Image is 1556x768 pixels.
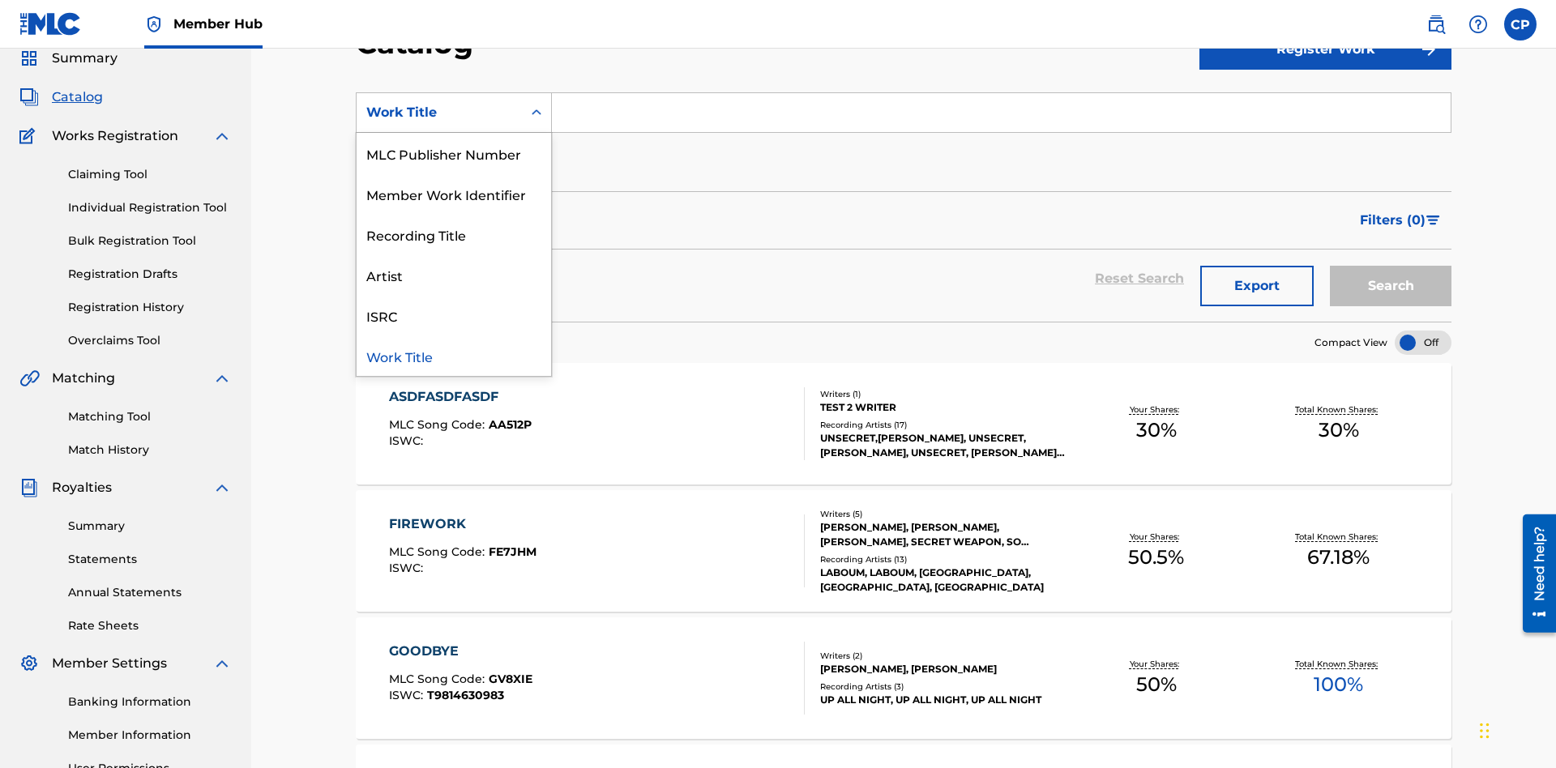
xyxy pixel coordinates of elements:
div: Help [1462,8,1494,41]
div: User Menu [1504,8,1537,41]
div: MLC Publisher Number [357,133,551,173]
img: expand [212,478,232,497]
p: Total Known Shares: [1295,531,1382,543]
div: Work Title [357,335,551,376]
div: Writers ( 1 ) [820,388,1065,400]
img: Works Registration [19,126,41,146]
div: Recording Title [357,214,551,254]
span: Member Hub [173,15,263,33]
span: Compact View [1314,335,1387,350]
a: Match History [68,442,232,459]
button: Filters (0) [1350,200,1451,241]
a: Annual Statements [68,584,232,601]
img: expand [212,126,232,146]
div: Recording Artists ( 17 ) [820,419,1065,431]
a: Public Search [1420,8,1452,41]
a: SummarySummary [19,49,118,68]
span: 30 % [1319,416,1359,445]
iframe: Chat Widget [1475,690,1556,768]
a: GOODBYEMLC Song Code:GV8XIEISWC:T9814630983Writers (2)[PERSON_NAME], [PERSON_NAME]Recording Artis... [356,617,1451,739]
div: Writers ( 5 ) [820,508,1065,520]
div: [PERSON_NAME], [PERSON_NAME], [PERSON_NAME], SECRET WEAPON, SO [PERSON_NAME] [820,520,1065,549]
span: 50.5 % [1128,543,1184,572]
img: Royalties [19,478,39,497]
a: Claiming Tool [68,166,232,183]
div: Recording Artists ( 3 ) [820,681,1065,693]
span: Filters ( 0 ) [1360,211,1426,230]
div: ISRC [357,295,551,335]
form: Search Form [356,92,1451,322]
span: GV8XIE [489,672,532,686]
span: MLC Song Code : [389,417,489,432]
img: help [1468,15,1488,34]
div: Artist [357,254,551,295]
img: MLC Logo [19,12,82,36]
span: Catalog [52,87,103,107]
div: Drag [1480,706,1490,755]
div: TEST 2 WRITER [820,400,1065,415]
a: FIREWORKMLC Song Code:FE7JHMISWC:Writers (5)[PERSON_NAME], [PERSON_NAME], [PERSON_NAME], SECRET W... [356,490,1451,612]
div: GOODBYE [389,642,532,661]
span: 50 % [1136,670,1177,699]
img: search [1426,15,1446,34]
span: MLC Song Code : [389,544,489,559]
div: UNSECRET,[PERSON_NAME], UNSECRET, [PERSON_NAME], UNSECRET, [PERSON_NAME], UNSECRET|[PERSON_NAME],... [820,431,1065,460]
span: FE7JHM [489,544,536,559]
p: Total Known Shares: [1295,658,1382,670]
img: filter [1426,215,1440,225]
span: 67.18 % [1307,543,1370,572]
span: ISWC : [389,433,427,448]
span: Matching [52,369,115,388]
iframe: Resource Center [1511,508,1556,641]
a: CatalogCatalog [19,87,103,107]
img: Top Rightsholder [144,15,164,34]
a: ASDFASDFASDFMLC Song Code:AA512PISWC:Writers (1)TEST 2 WRITERRecording Artists (17)UNSECRET,[PERS... [356,363,1451,484]
span: ISWC : [389,688,427,702]
a: Registration Drafts [68,266,232,283]
img: expand [212,654,232,673]
span: Member Settings [52,654,167,673]
div: FIREWORK [389,514,536,534]
span: Royalties [52,478,112,497]
img: Summary [19,49,39,68]
span: T9814630983 [427,688,504,702]
img: expand [212,369,232,388]
span: 100 % [1314,670,1363,699]
a: Member Information [68,727,232,744]
span: 30 % [1136,416,1177,445]
a: Bulk Registration Tool [68,233,232,250]
div: Work Title [366,103,512,122]
a: Registration History [68,299,232,316]
div: Writers ( 2 ) [820,650,1065,662]
div: [PERSON_NAME], [PERSON_NAME] [820,662,1065,676]
div: LABOUM, LABOUM, [GEOGRAPHIC_DATA], [GEOGRAPHIC_DATA], [GEOGRAPHIC_DATA] [820,565,1065,595]
div: UP ALL NIGHT, UP ALL NIGHT, UP ALL NIGHT [820,693,1065,707]
div: Member Work Identifier [357,173,551,214]
a: Rate Sheets [68,617,232,634]
a: Summary [68,518,232,535]
span: Summary [52,49,118,68]
img: Matching [19,369,40,388]
a: Overclaims Tool [68,332,232,349]
button: Register Work [1199,29,1451,70]
a: Individual Registration Tool [68,199,232,216]
div: ASDFASDFASDF [389,387,532,407]
span: Works Registration [52,126,178,146]
a: Banking Information [68,693,232,710]
a: Statements [68,551,232,568]
img: f7272a7cc735f4ea7f67.svg [1419,40,1438,59]
span: MLC Song Code : [389,672,489,686]
div: Recording Artists ( 13 ) [820,553,1065,565]
img: Member Settings [19,654,39,673]
button: Export [1200,266,1314,306]
span: AA512P [489,417,532,432]
img: Catalog [19,87,39,107]
span: ISWC : [389,561,427,575]
p: Your Shares: [1130,658,1183,670]
p: Your Shares: [1130,403,1183,416]
p: Total Known Shares: [1295,403,1382,416]
a: Matching Tool [68,408,232,425]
